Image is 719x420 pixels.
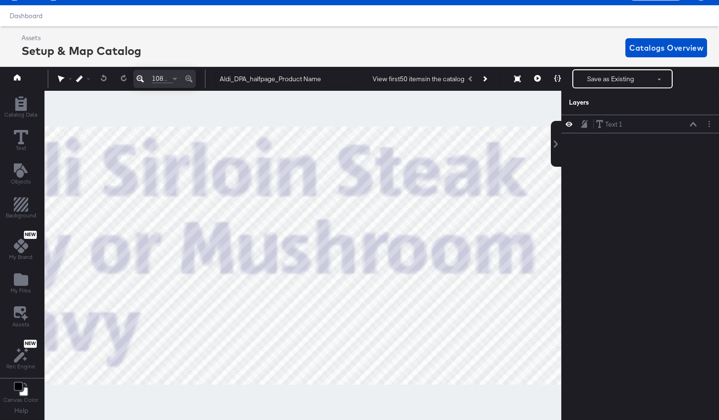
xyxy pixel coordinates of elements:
span: Catalog Data [4,111,37,118]
button: Assets [7,303,35,331]
button: Text [8,128,34,155]
span: My Files [11,287,31,294]
span: Objects [11,178,31,185]
button: Help [8,402,35,420]
span: Background [6,212,36,219]
div: View first 50 items in the catalog [373,75,464,84]
button: Add Files [5,270,37,297]
button: Save as Existing [573,70,648,87]
button: Catalogs Overview [625,38,707,57]
span: New [24,232,37,238]
button: Layer Options [704,119,714,129]
button: Add Text [5,162,37,189]
span: Assets [12,321,30,328]
a: Dashboard [10,12,43,20]
div: Assets [21,33,141,43]
span: My Brand [9,253,32,261]
button: Next Product [478,70,491,87]
button: NewRec Engine [0,337,41,373]
span: 1080% [152,74,173,83]
span: Rec Engine [6,363,35,370]
span: Catalogs Overview [629,41,703,54]
span: New [24,341,37,347]
button: Text 1 [596,119,623,129]
div: Text 1 [605,120,622,129]
span: Canvas Color [3,396,38,404]
div: Setup & Map Catalog [21,43,141,59]
button: NewMy Brand [3,228,38,264]
a: Help [14,406,28,415]
div: Layers [569,98,666,107]
span: Text [16,144,26,152]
